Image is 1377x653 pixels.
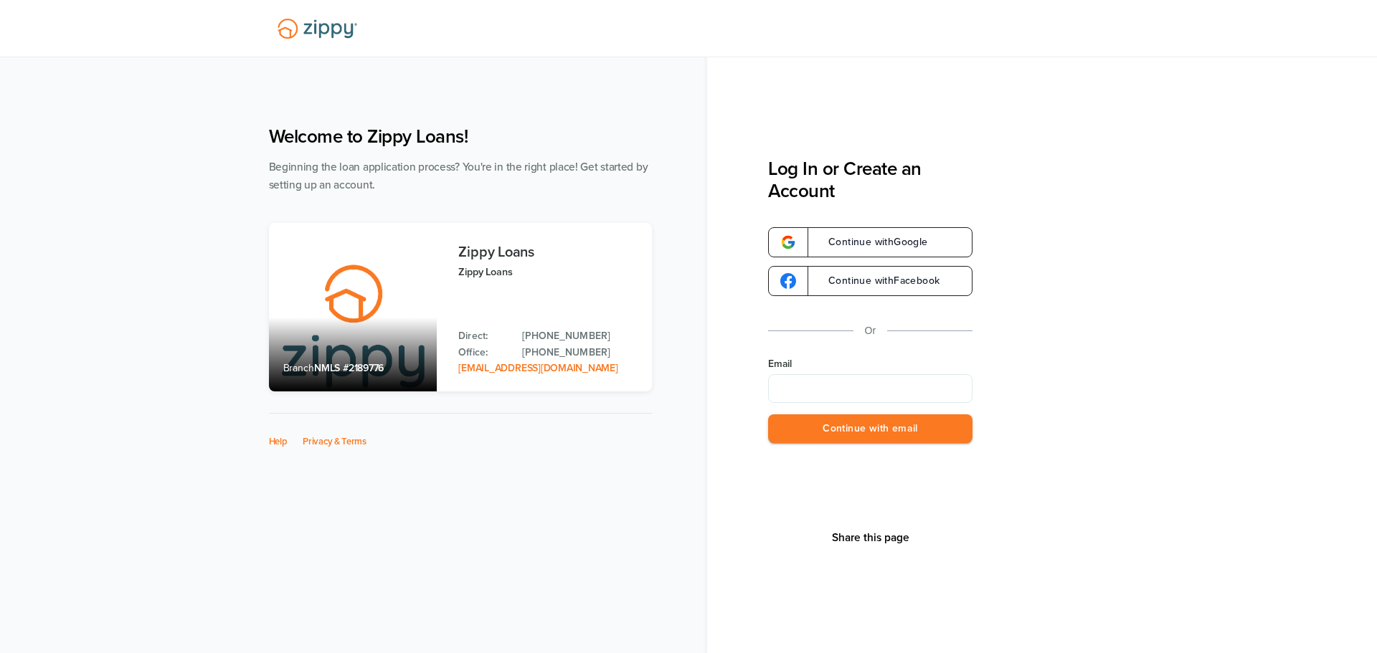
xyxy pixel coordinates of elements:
button: Continue with email [768,414,973,444]
p: Office: [458,345,508,361]
button: Share This Page [828,530,914,545]
span: Branch [283,362,315,374]
p: Direct: [458,328,508,344]
p: Zippy Loans [458,264,637,280]
a: Office Phone: 512-975-2947 [522,345,637,361]
img: google-logo [780,273,796,289]
h3: Zippy Loans [458,244,637,260]
a: google-logoContinue withFacebook [768,266,973,296]
h1: Welcome to Zippy Loans! [269,125,652,148]
img: Lender Logo [269,12,366,45]
img: google-logo [780,234,796,250]
a: Direct Phone: 512-975-2947 [522,328,637,344]
span: Continue with Facebook [814,276,940,286]
p: Or [865,322,876,340]
h3: Log In or Create an Account [768,158,973,202]
span: Continue with Google [814,237,928,247]
label: Email [768,357,973,371]
span: NMLS #2189776 [314,362,384,374]
a: google-logoContinue withGoogle [768,227,973,257]
input: Email Address [768,374,973,403]
a: Email Address: zippyguide@zippymh.com [458,362,617,374]
a: Privacy & Terms [303,436,366,447]
a: Help [269,436,288,447]
span: Beginning the loan application process? You're in the right place! Get started by setting up an a... [269,161,648,191]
